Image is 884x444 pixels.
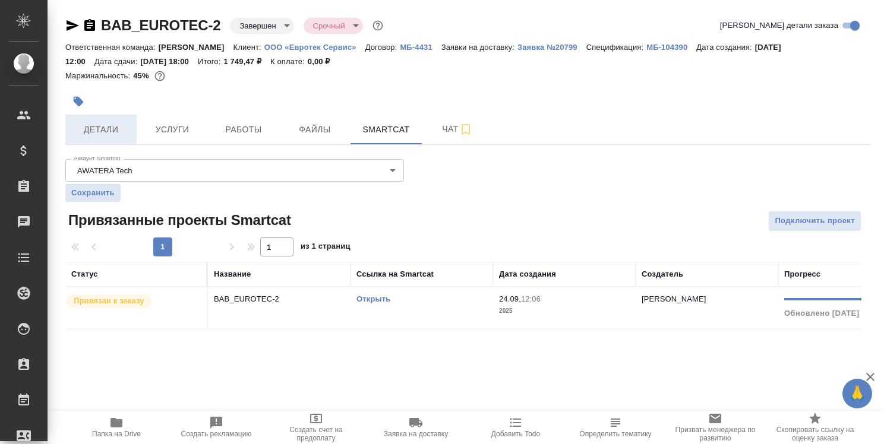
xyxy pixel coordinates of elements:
[152,68,168,84] button: 806.54 RUB;
[521,294,541,303] p: 12:06
[65,88,91,115] button: Добавить тэг
[566,411,665,444] button: Определить тематику
[642,294,706,303] p: [PERSON_NAME]
[92,430,141,438] span: Папка на Drive
[784,268,820,280] div: Прогресс
[181,430,252,438] span: Создать рекламацию
[74,295,144,307] p: Привязан к заказу
[499,305,630,317] p: 2025
[214,293,345,305] p: BAB_EUROTEC-2
[72,122,130,137] span: Детали
[768,211,861,231] button: Подключить проект
[842,379,872,408] button: 🙏
[646,42,696,52] a: МБ-104390
[365,43,400,52] p: Договор:
[400,42,441,52] a: МБ-4431
[233,43,264,52] p: Клиент:
[74,166,135,176] button: AWATERA Tech
[459,122,473,137] svg: Подписаться
[775,214,855,228] span: Подключить проект
[71,187,115,199] span: Сохранить
[491,430,540,438] span: Добавить Todo
[579,430,651,438] span: Определить тематику
[366,411,466,444] button: Заявка на доставку
[65,184,121,202] button: Сохранить
[784,309,883,318] span: Обновлено [DATE] 16:03
[308,57,339,66] p: 0,00 ₽
[441,43,517,52] p: Заявки на доставку:
[140,57,198,66] p: [DATE] 18:00
[642,268,683,280] div: Создатель
[133,71,151,80] p: 45%
[358,122,415,137] span: Smartcat
[214,268,251,280] div: Название
[517,42,586,53] button: Заявка №20799
[301,239,351,256] span: из 1 страниц
[67,411,166,444] button: Папка на Drive
[264,43,365,52] p: ООО «Евротек Сервис»
[772,426,858,442] span: Скопировать ссылку на оценку заказа
[499,294,521,303] p: 24.09,
[720,20,838,31] span: [PERSON_NAME] детали заказа
[517,43,586,52] p: Заявка №20799
[65,18,80,33] button: Скопировать ссылку для ЯМессенджера
[356,268,434,280] div: Ссылка на Smartcat
[215,122,272,137] span: Работы
[466,411,566,444] button: Добавить Todo
[847,381,867,406] span: 🙏
[101,17,220,33] a: BAB_EUROTEC-2
[230,18,293,34] div: Завершен
[310,21,349,31] button: Срочный
[166,411,266,444] button: Создать рекламацию
[236,21,279,31] button: Завершен
[304,18,363,34] div: Завершен
[696,43,754,52] p: Дата создания:
[266,411,366,444] button: Создать счет на предоплату
[273,426,359,442] span: Создать счет на предоплату
[270,57,308,66] p: К оплате:
[765,411,865,444] button: Скопировать ссылку на оценку заказа
[264,42,365,52] a: ООО «Евротек Сервис»
[223,57,270,66] p: 1 749,47 ₽
[71,268,98,280] div: Статус
[144,122,201,137] span: Услуги
[65,159,404,182] div: AWATERA Tech
[499,268,556,280] div: Дата создания
[384,430,448,438] span: Заявка на доставку
[159,43,233,52] p: [PERSON_NAME]
[665,411,765,444] button: Призвать менеджера по развитию
[65,71,133,80] p: Маржинальность:
[65,211,291,230] span: Привязанные проекты Smartcat
[646,43,696,52] p: МБ-104390
[83,18,97,33] button: Скопировать ссылку
[586,43,646,52] p: Спецификация:
[673,426,758,442] span: Призвать менеджера по развитию
[286,122,343,137] span: Файлы
[198,57,223,66] p: Итого:
[94,57,140,66] p: Дата сдачи:
[65,43,159,52] p: Ответственная команда:
[400,43,441,52] p: МБ-4431
[356,294,390,303] a: Открыть
[429,122,486,137] span: Чат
